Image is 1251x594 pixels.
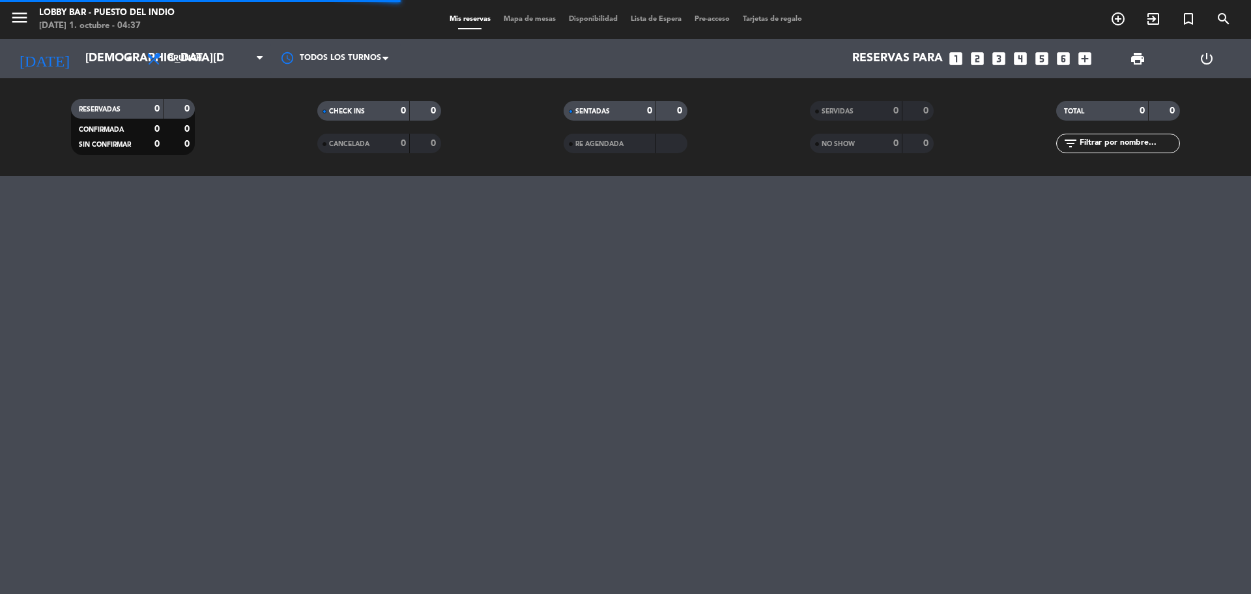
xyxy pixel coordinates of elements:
i: search [1216,11,1231,27]
span: Disponibilidad [562,16,624,23]
strong: 0 [923,106,931,115]
strong: 0 [677,106,685,115]
strong: 0 [431,139,439,148]
span: CHECK INS [329,108,365,115]
span: CONFIRMADA [79,126,124,133]
span: CANCELADA [329,141,369,147]
strong: 0 [154,140,160,149]
span: SERVIDAS [822,108,854,115]
strong: 0 [401,106,406,115]
span: SIN CONFIRMAR [79,141,131,148]
i: add_circle_outline [1110,11,1126,27]
div: Lobby Bar - Puesto del Indio [39,7,175,20]
strong: 0 [184,125,192,134]
i: arrow_drop_down [121,51,137,67]
input: Filtrar por nombre... [1078,136,1179,151]
i: exit_to_app [1145,11,1161,27]
i: looks_6 [1055,50,1072,67]
strong: 0 [431,106,439,115]
div: [DATE] 1. octubre - 04:37 [39,20,175,33]
span: Reservas para [852,52,943,65]
strong: 0 [154,125,160,134]
span: Mis reservas [443,16,497,23]
i: menu [10,8,29,27]
span: Lista de Espera [624,16,688,23]
i: [DATE] [10,44,79,73]
strong: 0 [1170,106,1177,115]
strong: 0 [893,139,899,148]
i: power_settings_new [1199,51,1215,67]
i: looks_two [969,50,986,67]
span: Pre-acceso [688,16,736,23]
i: looks_4 [1012,50,1029,67]
span: SENTADAS [575,108,610,115]
span: TOTAL [1064,108,1084,115]
strong: 0 [154,104,160,113]
i: looks_5 [1033,50,1050,67]
strong: 0 [184,140,192,149]
span: NO SHOW [822,141,855,147]
span: Tarjetas de regalo [736,16,809,23]
strong: 0 [923,139,931,148]
strong: 0 [893,106,899,115]
span: RESERVADAS [79,106,121,113]
strong: 0 [1140,106,1145,115]
div: LOG OUT [1172,39,1241,78]
i: looks_3 [990,50,1007,67]
button: menu [10,8,29,32]
i: turned_in_not [1181,11,1196,27]
i: filter_list [1063,136,1078,151]
strong: 0 [647,106,652,115]
strong: 0 [401,139,406,148]
span: print [1130,51,1145,67]
span: Brunch [168,54,202,63]
span: Mapa de mesas [497,16,562,23]
i: looks_one [947,50,964,67]
i: add_box [1076,50,1093,67]
span: RE AGENDADA [575,141,624,147]
strong: 0 [184,104,192,113]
